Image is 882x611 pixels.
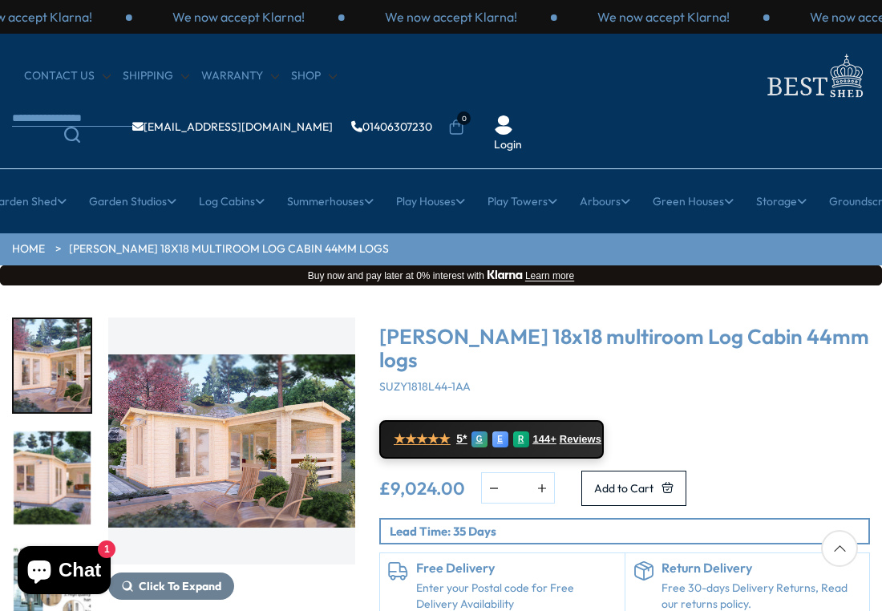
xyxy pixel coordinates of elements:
[201,68,279,84] a: Warranty
[199,181,265,221] a: Log Cabins
[488,181,557,221] a: Play Towers
[471,431,488,447] div: G
[513,431,529,447] div: R
[132,121,333,132] a: [EMAIL_ADDRESS][DOMAIN_NAME]
[396,181,465,221] a: Play Houses
[379,326,870,371] h3: [PERSON_NAME] 18x18 multiroom Log Cabin 44mm logs
[14,431,91,524] img: Suzy3_2x6-2_5S31896-2_64732b6d-1a30-4d9b-a8b3-4f3a95d206a5_200x200.jpg
[379,479,465,497] ins: £9,024.00
[12,430,92,526] div: 2 / 7
[287,181,374,221] a: Summerhouses
[13,546,115,598] inbox-online-store-chat: Shopify online store chat
[12,127,132,143] a: Search
[661,561,861,576] h6: Return Delivery
[581,471,686,506] button: Add to Cart
[494,115,513,135] img: User Icon
[594,483,653,494] span: Add to Cart
[139,579,221,593] span: Click To Expand
[132,8,345,26] div: 3 / 3
[533,433,556,446] span: 144+
[758,50,870,102] img: logo
[379,420,604,459] a: ★★★★★ 5* G E R 144+ Reviews
[394,431,450,447] span: ★★★★★
[653,181,734,221] a: Green Houses
[24,68,111,84] a: CONTACT US
[291,68,337,84] a: Shop
[12,241,45,257] a: HOME
[560,433,601,446] span: Reviews
[457,111,471,125] span: 0
[580,181,630,221] a: Arbours
[385,8,517,26] p: We now accept Klarna!
[108,573,234,600] button: Click To Expand
[557,8,770,26] div: 2 / 3
[351,121,432,132] a: 01406307230
[123,68,189,84] a: Shipping
[494,137,522,153] a: Login
[108,318,355,564] img: Shire Suzy 18x18 multiroom Log Cabin 44mm logs - Best Shed
[89,181,176,221] a: Garden Studios
[390,523,868,540] p: Lead Time: 35 Days
[355,318,602,564] img: Shire Suzy 18x18 multiroom Log Cabin 44mm logs - Best Shed
[416,561,616,576] h6: Free Delivery
[492,431,508,447] div: E
[756,181,807,221] a: Storage
[172,8,305,26] p: We now accept Klarna!
[345,8,557,26] div: 1 / 3
[14,319,91,412] img: Suzy3_2x6-2_5S31896-1_f0f3b787-e36b-4efa-959a-148785adcb0b_200x200.jpg
[379,379,471,394] span: SUZY1818L44-1AA
[448,119,464,136] a: 0
[597,8,730,26] p: We now accept Klarna!
[12,318,92,414] div: 1 / 7
[69,241,389,257] a: [PERSON_NAME] 18x18 multiroom Log Cabin 44mm logs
